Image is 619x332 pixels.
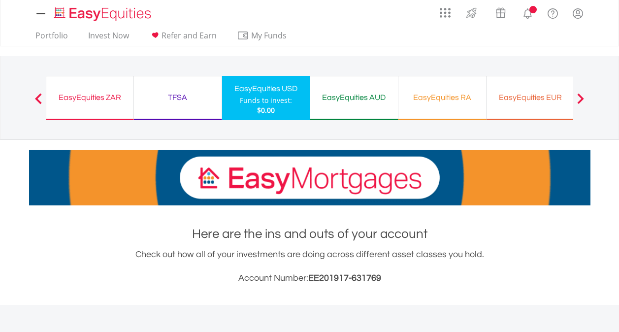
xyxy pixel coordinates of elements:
a: Invest Now [84,31,133,46]
div: Check out how all of your investments are doing across different asset classes you hold. [29,248,590,285]
button: Previous [29,98,48,108]
a: Refer and Earn [145,31,221,46]
a: Vouchers [486,2,515,21]
div: Funds to invest: [240,96,292,105]
span: EE201917-631769 [308,273,381,283]
span: $0.00 [257,105,275,115]
div: EasyEquities AUD [316,91,392,104]
a: My Profile [565,2,590,24]
div: TFSA [140,91,216,104]
a: Portfolio [32,31,72,46]
span: Refer and Earn [162,30,217,41]
div: EasyEquities USD [228,82,304,96]
img: thrive-v2.svg [463,5,480,21]
span: My Funds [237,29,301,42]
a: AppsGrid [433,2,457,18]
div: EasyEquities ZAR [52,91,128,104]
img: EasyMortage Promotion Banner [29,150,590,205]
img: EasyEquities_Logo.png [52,6,155,22]
h1: Here are the ins and outs of your account [29,225,590,243]
h3: Account Number: [29,271,590,285]
a: Home page [50,2,155,22]
button: Next [571,98,590,108]
a: Notifications [515,2,540,22]
a: FAQ's and Support [540,2,565,22]
div: EasyEquities EUR [492,91,568,104]
div: EasyEquities RA [404,91,480,104]
img: grid-menu-icon.svg [440,7,451,18]
img: vouchers-v2.svg [492,5,509,21]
